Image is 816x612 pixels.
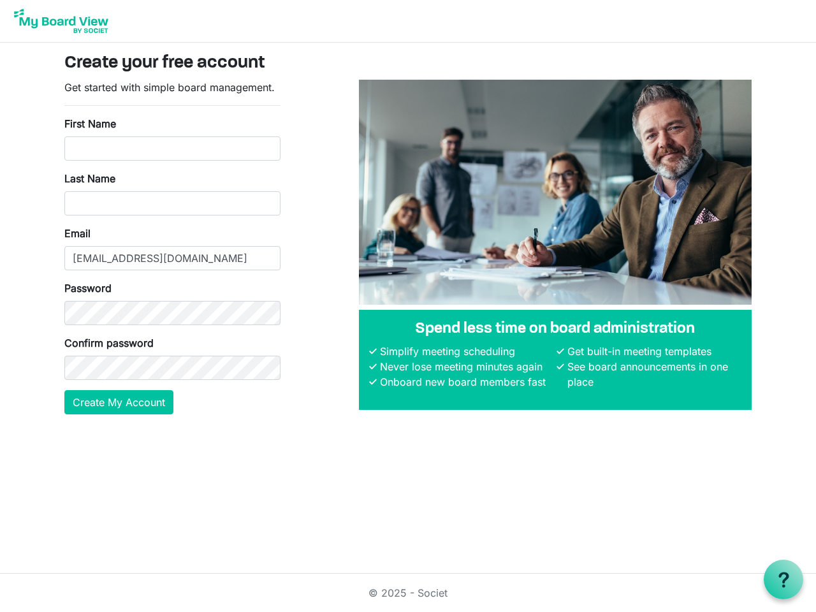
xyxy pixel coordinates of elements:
img: My Board View Logo [10,5,112,37]
label: Email [64,226,91,241]
li: Get built-in meeting templates [564,344,741,359]
label: Last Name [64,171,115,186]
a: © 2025 - Societ [368,586,448,599]
img: A photograph of board members sitting at a table [359,80,752,305]
li: Onboard new board members fast [377,374,554,390]
li: See board announcements in one place [564,359,741,390]
h3: Create your free account [64,53,752,75]
label: Confirm password [64,335,154,351]
li: Simplify meeting scheduling [377,344,554,359]
label: First Name [64,116,116,131]
label: Password [64,280,112,296]
span: Get started with simple board management. [64,81,275,94]
h4: Spend less time on board administration [369,320,741,339]
button: Create My Account [64,390,173,414]
li: Never lose meeting minutes again [377,359,554,374]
